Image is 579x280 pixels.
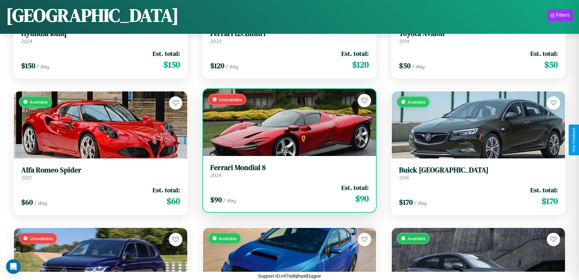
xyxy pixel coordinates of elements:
span: Est. total: [153,186,180,194]
span: Est. total: [530,49,558,58]
span: $ 90 [355,193,369,205]
span: $ 170 [542,195,558,207]
div: Give Feedback [572,128,576,152]
span: Unavailable [219,97,242,102]
span: Available [30,99,48,105]
span: $ 50 [399,61,411,71]
button: Filters [547,9,573,21]
div: Filters [556,12,570,18]
span: $ 90 [210,195,222,205]
h3: Buick [GEOGRAPHIC_DATA] [399,166,558,175]
span: $ 150 [164,58,180,71]
span: Est. total: [341,183,369,192]
span: Est. total: [341,49,369,58]
h3: Toyota Avalon [399,29,558,38]
h3: Ferrari Mondial 8 [210,163,369,172]
span: $ 50 [544,58,558,71]
a: Ferrari Mondial 82024 [210,163,369,178]
span: Est. total: [153,49,180,58]
span: $ 120 [210,61,224,71]
span: 2024 [21,38,33,44]
span: $ 60 [21,197,33,207]
span: Unavailable [30,236,53,241]
a: Buick [GEOGRAPHIC_DATA]2016 [399,166,558,181]
a: Hyundai Ioniq2024 [21,29,180,44]
h3: Hyundai Ioniq [21,29,180,38]
a: Ferrari 12Cilindri2023 [210,29,369,44]
span: 2014 [399,38,409,44]
span: / day [412,63,425,69]
h3: Ferrari 12Cilindri [210,29,369,38]
span: / day [226,63,238,69]
div: Open Intercom Messenger [6,259,21,274]
a: Toyota Avalon2014 [399,29,558,44]
span: / day [36,63,49,69]
span: $ 150 [21,61,35,71]
span: $ 60 [167,195,180,207]
span: / day [223,197,236,204]
h3: Alfa Romeo Spider [21,166,180,175]
span: 2023 [210,38,221,44]
span: Available [408,236,426,241]
p: Support ID: mf7odlqfnptdl1qgve [258,272,321,280]
span: Available [408,99,426,105]
span: 2021 [21,175,32,181]
span: 2024 [210,172,222,178]
span: $ 170 [399,197,413,207]
h1: [GEOGRAPHIC_DATA] [6,3,179,28]
a: Alfa Romeo Spider2021 [21,166,180,181]
span: / day [34,200,47,206]
span: $ 120 [352,58,369,71]
span: Available [219,236,237,241]
span: 2016 [399,175,409,181]
span: / day [414,200,427,206]
span: Est. total: [530,186,558,194]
